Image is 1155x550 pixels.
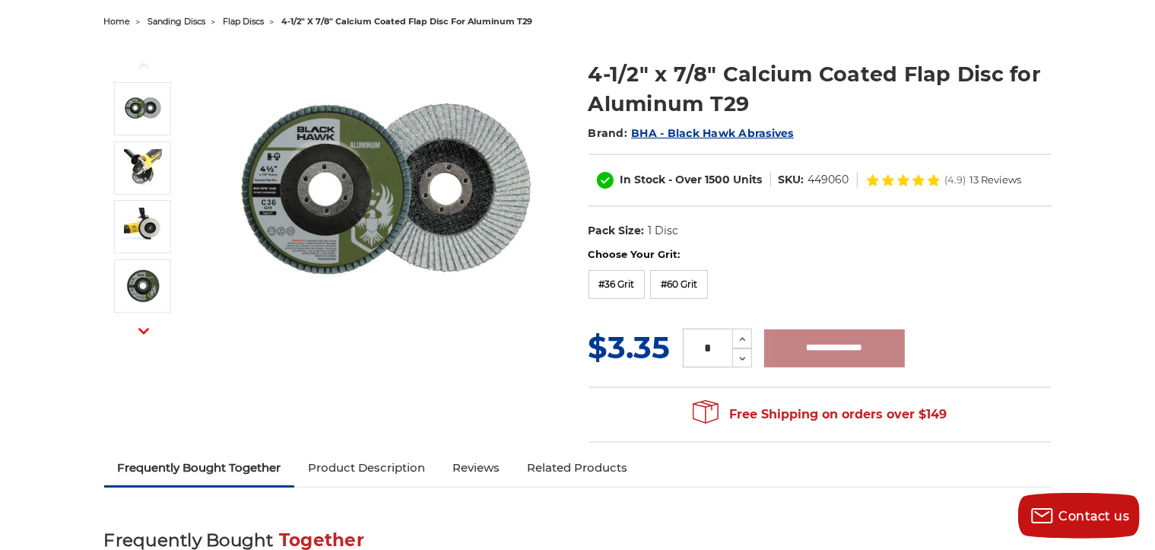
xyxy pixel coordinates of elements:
span: In Stock [620,173,666,186]
a: Frequently Bought Together [104,451,295,485]
button: Next [125,314,162,347]
dd: 449060 [808,172,849,188]
dt: Pack Size: [589,223,645,239]
dt: SKU: [779,172,804,188]
img: Angle grinder disc for sanding aluminum [124,208,162,246]
span: 1500 [706,173,731,186]
img: Disc for grinding aluminum [124,149,162,187]
span: - Over [669,173,703,186]
a: sanding discs [148,16,206,27]
span: Contact us [1059,509,1130,523]
a: home [104,16,131,27]
button: Previous [125,49,162,82]
a: Product Description [294,451,439,485]
img: BHA 4-1/2 Inch Flap Disc for Aluminum [234,43,538,348]
a: Reviews [439,451,513,485]
img: BHA 4-1/2 Inch Flap Disc for Aluminum [124,90,162,128]
span: $3.35 [589,329,671,366]
label: Choose Your Grit: [589,247,1052,262]
span: 13 Reviews [970,175,1022,185]
span: Units [734,173,763,186]
span: Free Shipping on orders over $149 [693,399,947,430]
h1: 4-1/2" x 7/8" Calcium Coated Flap Disc for Aluminum T29 [589,59,1052,119]
a: flap discs [224,16,265,27]
span: (4.9) [945,175,966,185]
span: 4-1/2" x 7/8" calcium coated flap disc for aluminum t29 [282,16,533,27]
a: BHA - Black Hawk Abrasives [631,126,794,140]
a: Related Products [513,451,641,485]
button: Contact us [1018,493,1140,539]
dd: 1 Disc [648,223,678,239]
img: Black Hawk Abrasives Aluminum Flap Disc [124,267,162,305]
span: Brand: [589,126,628,140]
